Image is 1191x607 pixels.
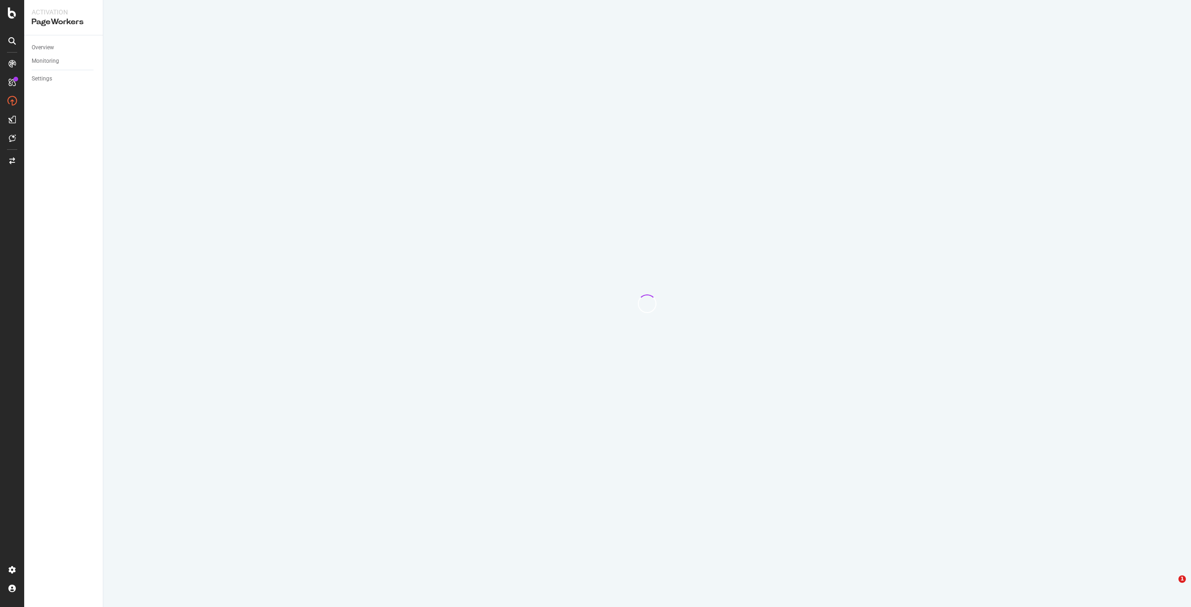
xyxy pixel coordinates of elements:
a: Settings [32,74,96,84]
div: Activation [32,7,95,17]
div: PageWorkers [32,17,95,27]
span: 1 [1178,575,1186,583]
iframe: Intercom live chat [1159,575,1182,598]
a: Monitoring [32,56,96,66]
div: Monitoring [32,56,59,66]
div: Overview [32,43,54,53]
div: Settings [32,74,52,84]
a: Overview [32,43,96,53]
